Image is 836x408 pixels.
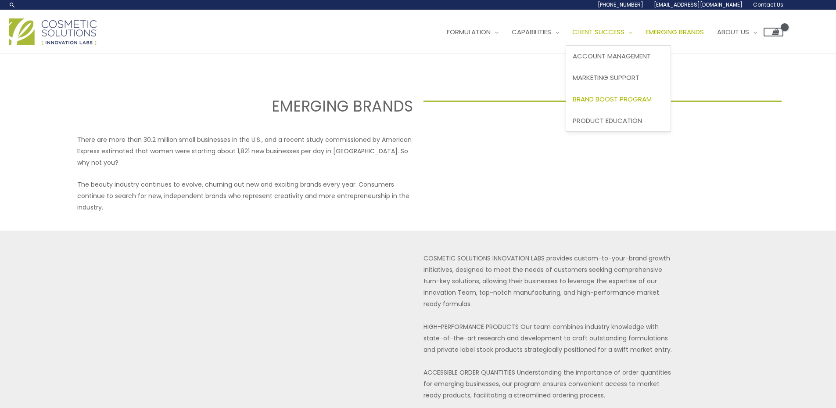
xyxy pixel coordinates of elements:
span: About Us [717,27,749,36]
span: Account Management [573,51,651,61]
a: Product Education [566,110,671,131]
span: Brand Boost Program [573,94,652,104]
a: Search icon link [9,1,16,8]
span: Product Education [573,116,642,125]
a: Account Management [566,46,671,67]
a: Emerging Brands [639,19,710,45]
span: Formulation [447,27,491,36]
a: Capabilities [505,19,566,45]
span: Capabilities [512,27,551,36]
a: Client Success [566,19,639,45]
img: Cosmetic Solutions Logo [9,18,97,45]
span: Marketing Support [573,73,639,82]
a: Marketing Support [566,67,671,89]
span: [EMAIL_ADDRESS][DOMAIN_NAME] [654,1,743,8]
h2: EMERGING BRANDS [54,96,413,116]
a: About Us [710,19,764,45]
a: Formulation [440,19,505,45]
p: There are more than 30.2 million small businesses in the U.S., and a recent study commissioned by... [77,134,413,168]
span: [PHONE_NUMBER] [598,1,643,8]
span: Emerging Brands [646,27,704,36]
span: Client Success [572,27,624,36]
nav: Site Navigation [434,19,783,45]
span: Contact Us [753,1,783,8]
a: View Shopping Cart, empty [764,28,783,36]
a: Brand Boost Program [566,88,671,110]
p: The beauty industry continues to evolve, churning out new and exciting brands every year. Consume... [77,179,413,213]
